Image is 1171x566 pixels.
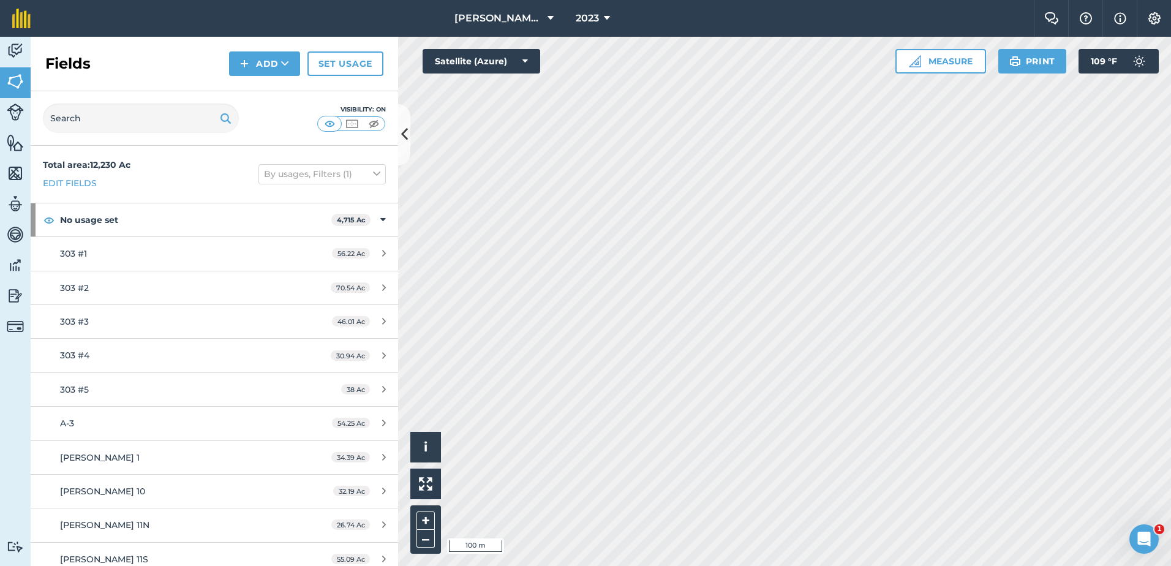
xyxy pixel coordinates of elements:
img: svg+xml;base64,PD94bWwgdmVyc2lvbj0iMS4wIiBlbmNvZGluZz0idXRmLTgiPz4KPCEtLSBHZW5lcmF0b3I6IEFkb2JlIE... [7,225,24,244]
button: Add [229,51,300,76]
img: svg+xml;base64,PD94bWwgdmVyc2lvbj0iMS4wIiBlbmNvZGluZz0idXRmLTgiPz4KPCEtLSBHZW5lcmF0b3I6IEFkb2JlIE... [7,42,24,60]
button: + [416,511,435,530]
img: svg+xml;base64,PHN2ZyB4bWxucz0iaHR0cDovL3d3dy53My5vcmcvMjAwMC9zdmciIHdpZHRoPSIxOSIgaGVpZ2h0PSIyNC... [220,111,232,126]
button: Satellite (Azure) [423,49,540,74]
img: svg+xml;base64,PHN2ZyB4bWxucz0iaHR0cDovL3d3dy53My5vcmcvMjAwMC9zdmciIHdpZHRoPSI1MCIgaGVpZ2h0PSI0MC... [344,118,360,130]
button: Print [998,49,1067,74]
button: – [416,530,435,548]
strong: No usage set [60,203,331,236]
span: [PERSON_NAME] 1 [60,452,140,463]
img: fieldmargin Logo [12,9,31,28]
img: svg+xml;base64,PHN2ZyB4bWxucz0iaHR0cDovL3d3dy53My5vcmcvMjAwMC9zdmciIHdpZHRoPSI1MCIgaGVpZ2h0PSI0MC... [366,118,382,130]
iframe: Intercom live chat [1129,524,1159,554]
img: svg+xml;base64,PD94bWwgdmVyc2lvbj0iMS4wIiBlbmNvZGluZz0idXRmLTgiPz4KPCEtLSBHZW5lcmF0b3I6IEFkb2JlIE... [7,287,24,305]
span: 2023 [576,11,599,26]
img: svg+xml;base64,PHN2ZyB4bWxucz0iaHR0cDovL3d3dy53My5vcmcvMjAwMC9zdmciIHdpZHRoPSIxNCIgaGVpZ2h0PSIyNC... [240,56,249,71]
span: 30.94 Ac [331,350,370,361]
a: A-354.25 Ac [31,407,398,440]
a: [PERSON_NAME] 1032.19 Ac [31,475,398,508]
span: [PERSON_NAME] Farming Company [454,11,543,26]
a: 303 #270.54 Ac [31,271,398,304]
a: 303 #346.01 Ac [31,305,398,338]
img: svg+xml;base64,PD94bWwgdmVyc2lvbj0iMS4wIiBlbmNvZGluZz0idXRmLTgiPz4KPCEtLSBHZW5lcmF0b3I6IEFkb2JlIE... [7,318,24,335]
img: Four arrows, one pointing top left, one top right, one bottom right and the last bottom left [419,477,432,491]
span: [PERSON_NAME] 10 [60,486,145,497]
img: Two speech bubbles overlapping with the left bubble in the forefront [1044,12,1059,25]
button: 109 °F [1079,49,1159,74]
span: [PERSON_NAME] 11S [60,554,148,565]
img: A question mark icon [1079,12,1093,25]
span: A-3 [60,418,74,429]
span: 55.09 Ac [331,554,370,564]
span: 303 #5 [60,384,89,395]
span: [PERSON_NAME] 11N [60,519,149,530]
strong: Total area : 12,230 Ac [43,159,130,170]
a: [PERSON_NAME] 11N26.74 Ac [31,508,398,541]
h2: Fields [45,54,91,74]
strong: 4,715 Ac [337,216,366,224]
img: svg+xml;base64,PD94bWwgdmVyc2lvbj0iMS4wIiBlbmNvZGluZz0idXRmLTgiPz4KPCEtLSBHZW5lcmF0b3I6IEFkb2JlIE... [7,541,24,553]
img: svg+xml;base64,PD94bWwgdmVyc2lvbj0iMS4wIiBlbmNvZGluZz0idXRmLTgiPz4KPCEtLSBHZW5lcmF0b3I6IEFkb2JlIE... [7,256,24,274]
div: No usage set4,715 Ac [31,203,398,236]
a: Edit fields [43,176,97,190]
span: 303 #4 [60,350,89,361]
span: 46.01 Ac [332,316,370,326]
img: Ruler icon [909,55,921,67]
span: 56.22 Ac [332,248,370,258]
span: 34.39 Ac [331,452,370,462]
img: svg+xml;base64,PHN2ZyB4bWxucz0iaHR0cDovL3d3dy53My5vcmcvMjAwMC9zdmciIHdpZHRoPSI1MCIgaGVpZ2h0PSI0MC... [322,118,337,130]
img: svg+xml;base64,PD94bWwgdmVyc2lvbj0iMS4wIiBlbmNvZGluZz0idXRmLTgiPz4KPCEtLSBHZW5lcmF0b3I6IEFkb2JlIE... [7,104,24,121]
img: svg+xml;base64,PHN2ZyB4bWxucz0iaHR0cDovL3d3dy53My5vcmcvMjAwMC9zdmciIHdpZHRoPSIxNyIgaGVpZ2h0PSIxNy... [1114,11,1126,26]
div: Visibility: On [317,105,386,115]
img: A cog icon [1147,12,1162,25]
a: 303 #156.22 Ac [31,237,398,270]
img: svg+xml;base64,PHN2ZyB4bWxucz0iaHR0cDovL3d3dy53My5vcmcvMjAwMC9zdmciIHdpZHRoPSIxOCIgaGVpZ2h0PSIyNC... [43,213,55,227]
span: 32.19 Ac [333,486,370,496]
span: i [424,439,427,455]
button: i [410,432,441,462]
span: 26.74 Ac [331,519,370,530]
span: 303 #3 [60,316,89,327]
span: 303 #1 [60,248,87,259]
a: 303 #538 Ac [31,373,398,406]
span: 38 Ac [341,384,370,394]
span: 109 ° F [1091,49,1117,74]
a: [PERSON_NAME] 134.39 Ac [31,441,398,474]
img: svg+xml;base64,PHN2ZyB4bWxucz0iaHR0cDovL3d3dy53My5vcmcvMjAwMC9zdmciIHdpZHRoPSIxOSIgaGVpZ2h0PSIyNC... [1009,54,1021,69]
button: Measure [895,49,986,74]
a: Set usage [307,51,383,76]
img: svg+xml;base64,PHN2ZyB4bWxucz0iaHR0cDovL3d3dy53My5vcmcvMjAwMC9zdmciIHdpZHRoPSI1NiIgaGVpZ2h0PSI2MC... [7,134,24,152]
a: 303 #430.94 Ac [31,339,398,372]
button: By usages, Filters (1) [258,164,386,184]
span: 70.54 Ac [331,282,370,293]
img: svg+xml;base64,PHN2ZyB4bWxucz0iaHR0cDovL3d3dy53My5vcmcvMjAwMC9zdmciIHdpZHRoPSI1NiIgaGVpZ2h0PSI2MC... [7,72,24,91]
img: svg+xml;base64,PHN2ZyB4bWxucz0iaHR0cDovL3d3dy53My5vcmcvMjAwMC9zdmciIHdpZHRoPSI1NiIgaGVpZ2h0PSI2MC... [7,164,24,183]
img: svg+xml;base64,PD94bWwgdmVyc2lvbj0iMS4wIiBlbmNvZGluZz0idXRmLTgiPz4KPCEtLSBHZW5lcmF0b3I6IEFkb2JlIE... [1127,49,1151,74]
span: 1 [1154,524,1164,534]
input: Search [43,104,239,133]
img: svg+xml;base64,PD94bWwgdmVyc2lvbj0iMS4wIiBlbmNvZGluZz0idXRmLTgiPz4KPCEtLSBHZW5lcmF0b3I6IEFkb2JlIE... [7,195,24,213]
span: 54.25 Ac [332,418,370,428]
span: 303 #2 [60,282,89,293]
